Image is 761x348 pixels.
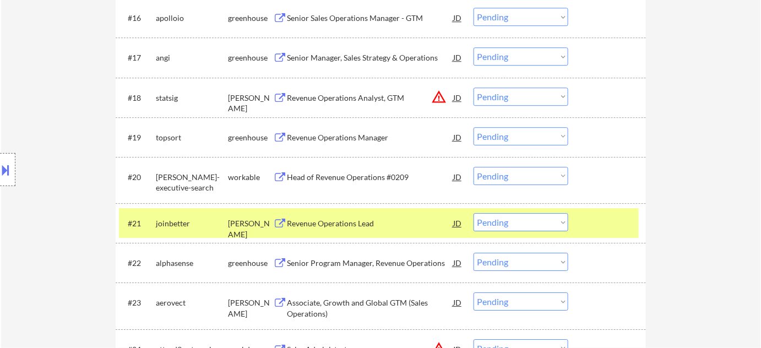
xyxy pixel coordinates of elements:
[452,127,463,147] div: JD
[452,292,463,312] div: JD
[287,93,453,104] div: Revenue Operations Analyst, GTM
[452,253,463,273] div: JD
[287,297,453,319] div: Associate, Growth and Global GTM (Sales Operations)
[228,93,273,114] div: [PERSON_NAME]
[128,52,147,63] div: #17
[228,13,273,24] div: greenhouse
[228,297,273,319] div: [PERSON_NAME]
[287,52,453,63] div: Senior Manager, Sales Strategy & Operations
[156,13,228,24] div: apolloio
[128,297,147,308] div: #23
[452,8,463,28] div: JD
[287,218,453,229] div: Revenue Operations Lead
[228,132,273,143] div: greenhouse
[156,52,228,63] div: angi
[228,172,273,183] div: workable
[452,88,463,107] div: JD
[452,213,463,233] div: JD
[287,258,453,269] div: Senior Program Manager, Revenue Operations
[128,13,147,24] div: #16
[287,132,453,143] div: Revenue Operations Manager
[228,218,273,240] div: [PERSON_NAME]
[156,297,228,308] div: aerovect
[228,52,273,63] div: greenhouse
[431,89,447,105] button: warning_amber
[452,47,463,67] div: JD
[452,167,463,187] div: JD
[228,258,273,269] div: greenhouse
[287,172,453,183] div: Head of Revenue Operations #0209
[287,13,453,24] div: Senior Sales Operations Manager - GTM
